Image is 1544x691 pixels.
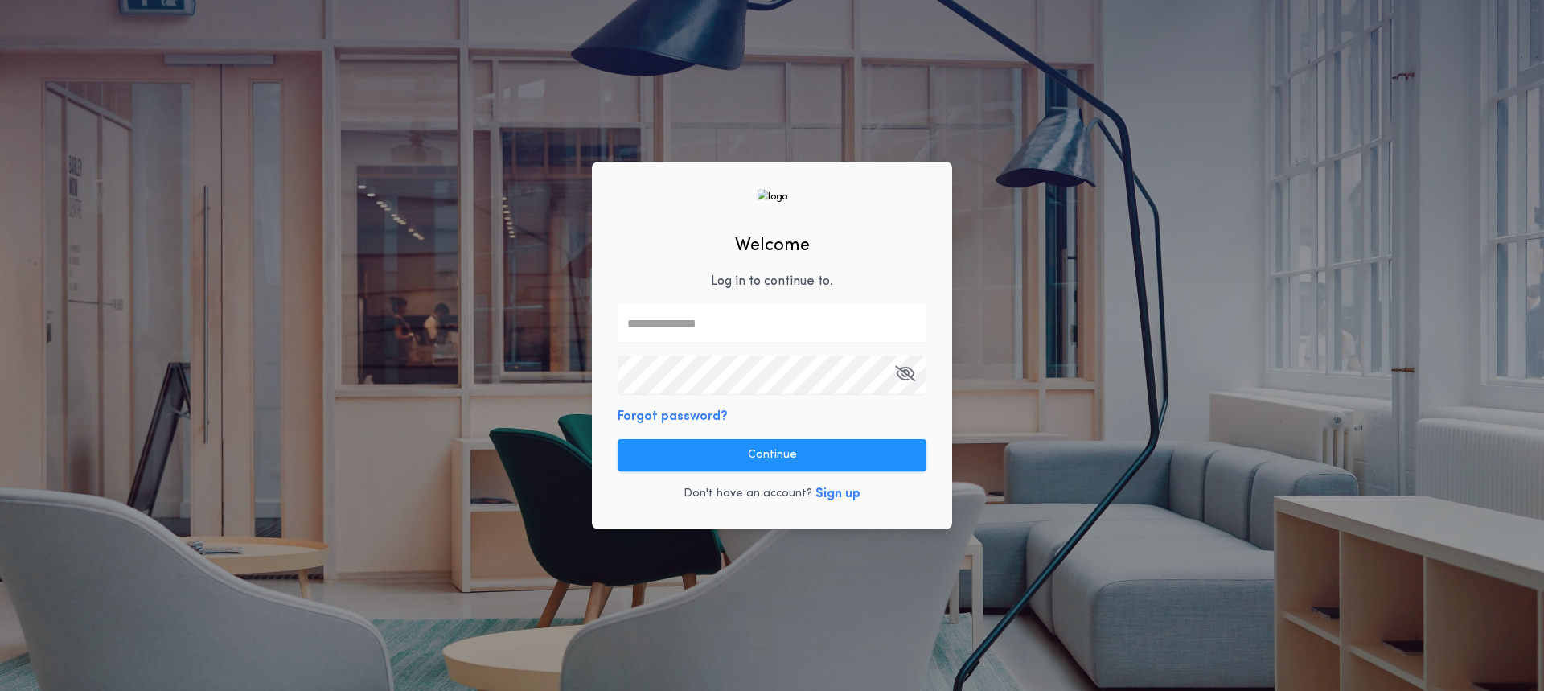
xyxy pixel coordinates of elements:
img: logo [757,189,787,204]
h2: Welcome [735,232,810,259]
button: Continue [618,439,926,471]
p: Don't have an account? [684,486,812,502]
button: Forgot password? [618,407,728,426]
p: Log in to continue to . [711,272,833,291]
button: Sign up [815,484,860,504]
